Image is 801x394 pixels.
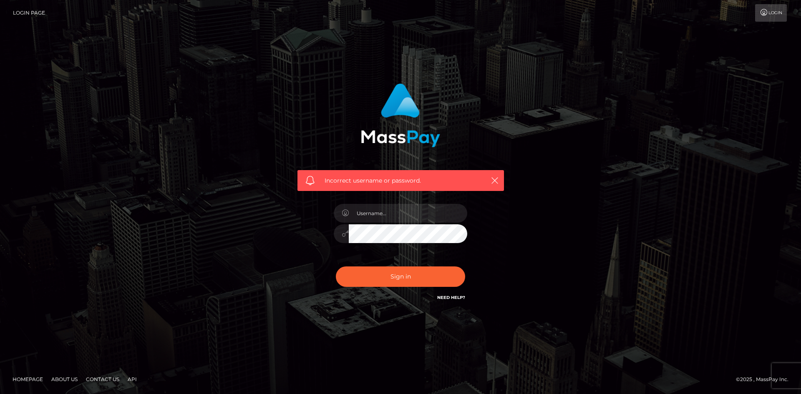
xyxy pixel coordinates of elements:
[124,373,140,386] a: API
[83,373,123,386] a: Contact Us
[13,4,45,22] a: Login Page
[361,83,440,147] img: MassPay Login
[349,204,467,223] input: Username...
[48,373,81,386] a: About Us
[736,375,795,384] div: © 2025 , MassPay Inc.
[755,4,787,22] a: Login
[9,373,46,386] a: Homepage
[437,295,465,300] a: Need Help?
[336,266,465,287] button: Sign in
[325,176,477,185] span: Incorrect username or password.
